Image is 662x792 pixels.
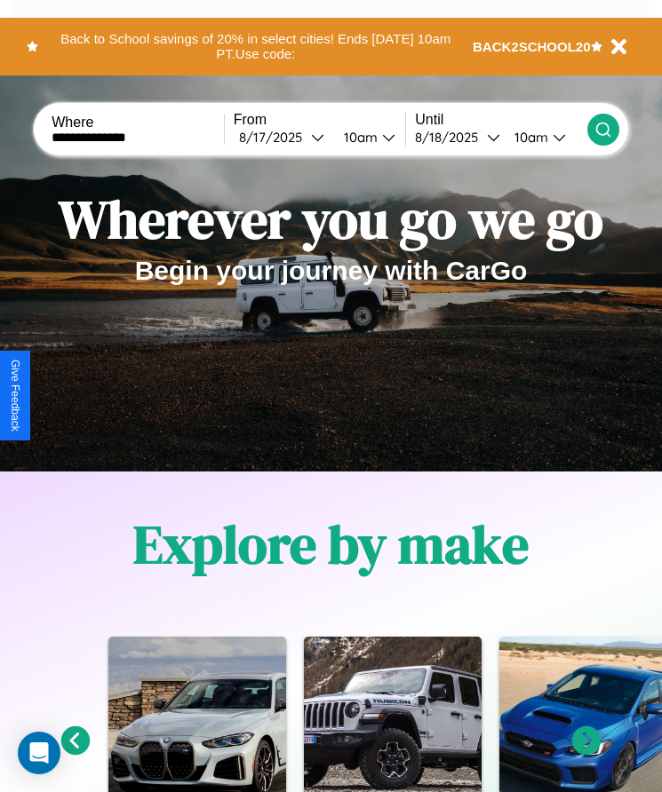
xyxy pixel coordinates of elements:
[335,129,382,146] div: 10am
[330,128,406,147] button: 10am
[38,27,473,67] button: Back to School savings of 20% in select cities! Ends [DATE] 10am PT.Use code:
[239,129,311,146] div: 8 / 17 / 2025
[133,508,529,581] h1: Explore by make
[506,129,553,146] div: 10am
[500,128,587,147] button: 10am
[234,112,406,128] label: From
[9,360,21,432] div: Give Feedback
[52,115,224,131] label: Where
[415,129,487,146] div: 8 / 18 / 2025
[473,39,591,54] b: BACK2SCHOOL20
[18,732,60,774] div: Open Intercom Messenger
[234,128,330,147] button: 8/17/2025
[415,112,587,128] label: Until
